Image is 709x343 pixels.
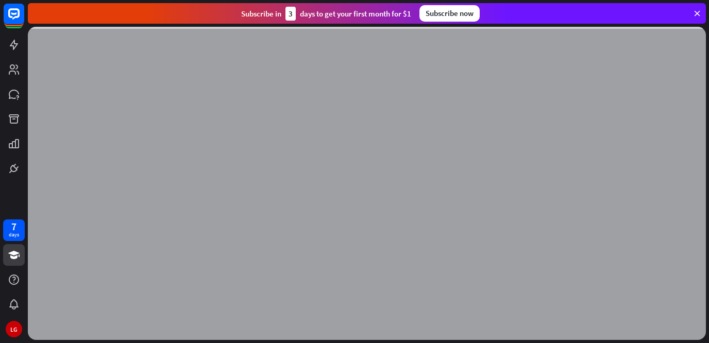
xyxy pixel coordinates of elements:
[419,5,480,22] div: Subscribe now
[11,222,16,231] div: 7
[9,231,19,238] div: days
[285,7,296,21] div: 3
[241,7,411,21] div: Subscribe in days to get your first month for $1
[3,219,25,241] a: 7 days
[6,321,22,337] div: LG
